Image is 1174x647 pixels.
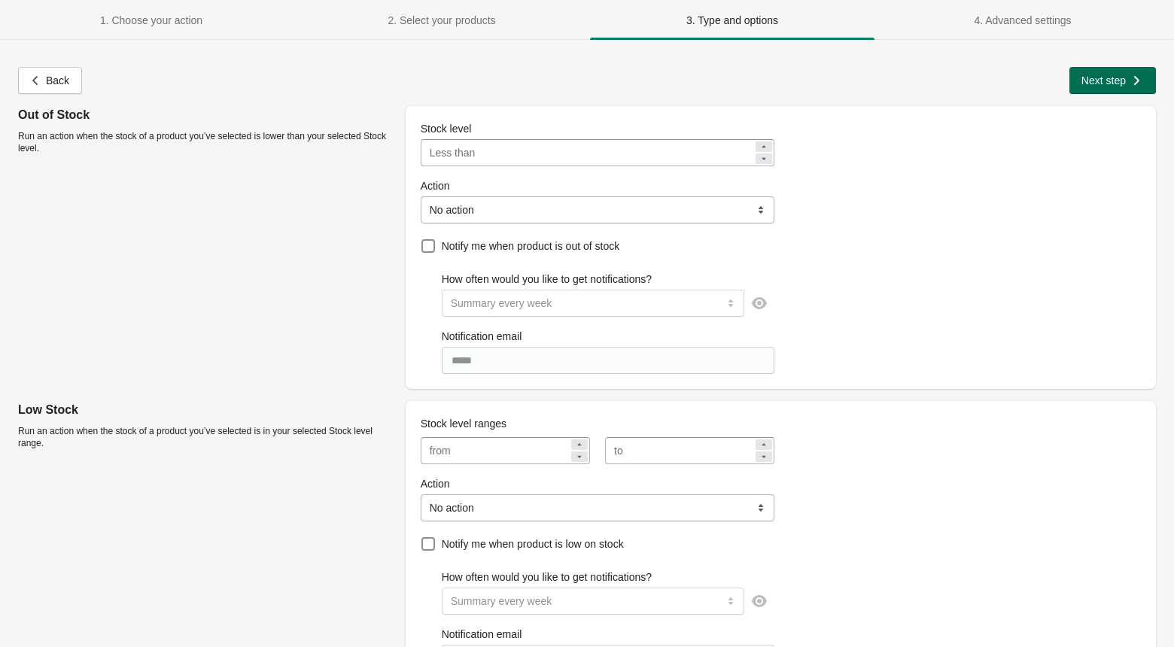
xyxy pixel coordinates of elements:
span: Stock level [421,123,472,135]
span: Notify me when product is out of stock [442,240,620,252]
span: How often would you like to get notifications? [442,273,652,285]
span: How often would you like to get notifications? [442,571,652,583]
span: Action [421,180,450,192]
div: Stock level ranges [406,404,775,431]
span: 4. Advanced settings [974,14,1071,26]
p: Run an action when the stock of a product you’ve selected is in your selected Stock level range. [18,425,394,449]
span: 2. Select your products [388,14,495,26]
span: Notification email [442,628,522,640]
span: Action [421,478,450,490]
span: Notification email [442,330,522,342]
span: 1. Choose your action [100,14,202,26]
span: Back [46,74,69,87]
button: Next step [1069,67,1156,94]
span: 3. Type and options [686,14,778,26]
div: Less than [430,144,476,162]
p: Low Stock [18,401,394,419]
div: to [614,442,623,460]
p: Out of Stock [18,106,394,124]
p: Run an action when the stock of a product you’ve selected is lower than your selected Stock level. [18,130,394,154]
span: Notify me when product is low on stock [442,538,624,550]
span: Next step [1081,74,1126,87]
div: from [430,442,451,460]
button: Back [18,67,82,94]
